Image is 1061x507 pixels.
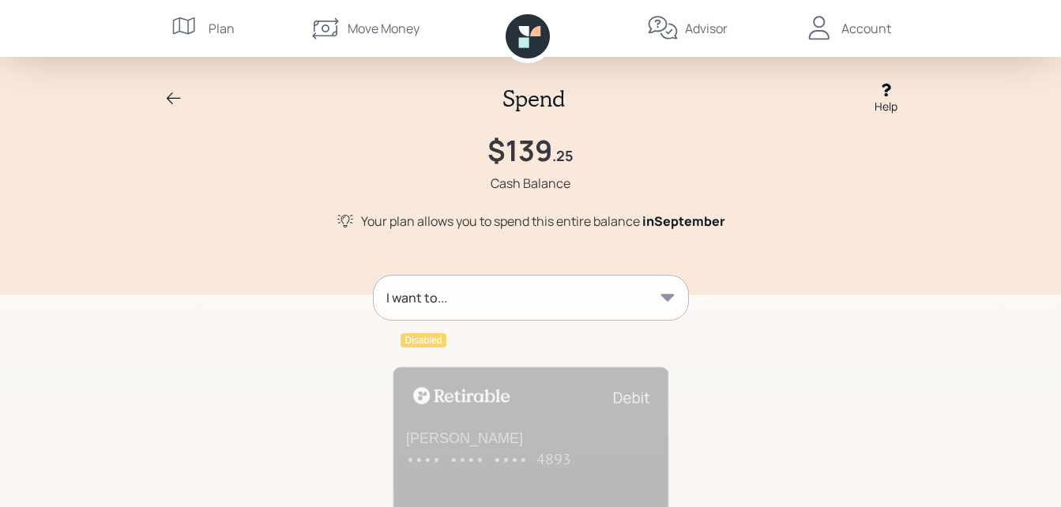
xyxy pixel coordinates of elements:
div: Advisor [685,19,728,38]
h1: $139 [487,133,552,167]
div: Help [875,98,897,115]
div: Plan [209,19,235,38]
h4: .25 [552,148,574,165]
h2: Spend [502,85,565,112]
div: Account [841,19,891,38]
div: Your plan allows you to spend this entire balance [361,212,725,231]
span: in September [642,212,725,230]
div: Move Money [348,19,420,38]
div: I want to... [386,288,447,307]
div: Cash Balance [491,174,570,193]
